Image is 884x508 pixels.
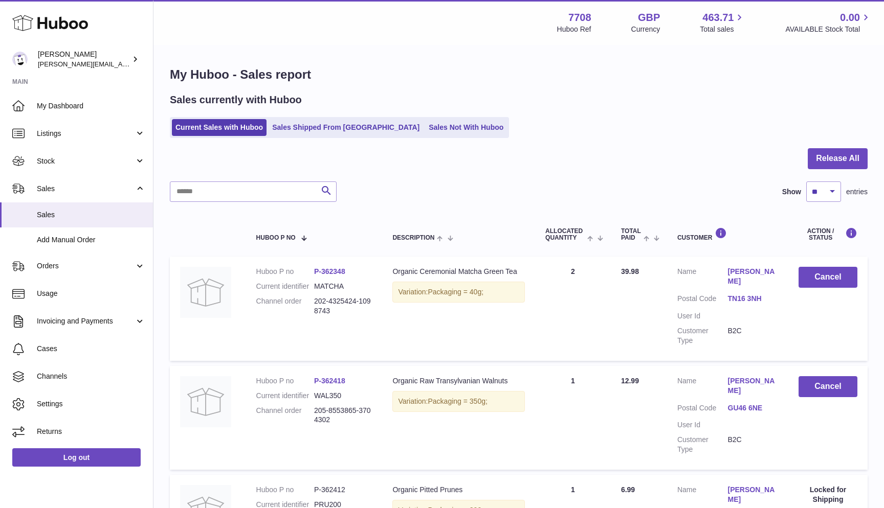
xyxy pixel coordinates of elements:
h1: My Huboo - Sales report [170,66,868,83]
div: Locked for Shipping [799,485,857,504]
strong: GBP [638,11,660,25]
span: 463.71 [702,11,734,25]
span: Packaging = 40g; [428,288,483,296]
span: Orders [37,261,135,271]
a: [PERSON_NAME] [728,376,779,396]
span: Total sales [700,25,745,34]
div: Currency [631,25,660,34]
a: P-362348 [314,267,345,275]
dt: Name [677,485,728,507]
span: Listings [37,129,135,138]
label: Show [782,187,801,197]
dt: Current identifier [256,282,314,291]
a: P-362418 [314,377,345,385]
span: Channels [37,372,145,381]
div: Variation: [392,282,525,303]
span: [PERSON_NAME][EMAIL_ADDRESS][DOMAIN_NAME] [38,60,205,68]
button: Release All [808,148,868,169]
span: 6.99 [621,486,635,494]
span: ALLOCATED Quantity [545,228,585,241]
td: 1 [535,366,611,470]
dt: Postal Code [677,403,728,415]
span: 0.00 [840,11,860,25]
dt: Postal Code [677,294,728,306]
span: Stock [37,156,135,166]
span: Returns [37,427,145,436]
dd: WAL350 [314,391,372,401]
span: entries [846,187,868,197]
a: [PERSON_NAME] [728,267,779,286]
strong: 7708 [568,11,591,25]
span: 12.99 [621,377,639,385]
a: 0.00 AVAILABLE Stock Total [785,11,872,34]
div: Variation: [392,391,525,412]
dt: Name [677,267,728,289]
a: Current Sales with Huboo [172,119,267,136]
a: Sales Shipped From [GEOGRAPHIC_DATA] [269,119,423,136]
dd: 202-4325424-1098743 [314,296,372,316]
dt: Customer Type [677,435,728,454]
div: Organic Raw Transylvanian Walnuts [392,376,525,386]
dt: Huboo P no [256,267,314,276]
dt: Current identifier [256,391,314,401]
div: Organic Pitted Prunes [392,485,525,495]
span: Total paid [621,228,641,241]
span: 39.98 [621,267,639,275]
dt: Huboo P no [256,485,314,495]
dt: Customer Type [677,326,728,345]
td: 2 [535,257,611,360]
a: [PERSON_NAME] [728,485,779,504]
span: Description [392,235,434,241]
dt: User Id [677,420,728,430]
img: victor@erbology.co [12,52,28,67]
img: no-photo.jpg [180,376,231,427]
span: Sales [37,184,135,194]
div: [PERSON_NAME] [38,50,130,69]
a: Sales Not With Huboo [425,119,507,136]
span: Usage [37,289,145,298]
span: My Dashboard [37,101,145,111]
dd: B2C [728,435,779,454]
div: Huboo Ref [557,25,591,34]
button: Cancel [799,376,857,397]
dt: User Id [677,311,728,321]
dd: B2C [728,326,779,345]
button: Cancel [799,267,857,288]
dd: 205-8553865-3704302 [314,406,372,425]
span: Packaging = 350g; [428,397,487,405]
span: Cases [37,344,145,354]
dt: Channel order [256,296,314,316]
span: Add Manual Order [37,235,145,245]
h2: Sales currently with Huboo [170,93,302,107]
a: TN16 3NH [728,294,779,304]
a: GU46 6NE [728,403,779,413]
dd: MATCHA [314,282,372,291]
span: AVAILABLE Stock Total [785,25,872,34]
img: no-photo.jpg [180,267,231,318]
span: Settings [37,399,145,409]
dt: Huboo P no [256,376,314,386]
dt: Name [677,376,728,398]
span: Invoicing and Payments [37,316,135,326]
a: 463.71 Total sales [700,11,745,34]
dt: Channel order [256,406,314,425]
div: Customer [677,227,778,241]
dd: P-362412 [314,485,372,495]
div: Action / Status [799,227,857,241]
div: Organic Ceremonial Matcha Green Tea [392,267,525,276]
a: Log out [12,448,141,467]
span: Sales [37,210,145,220]
span: Huboo P no [256,235,296,241]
